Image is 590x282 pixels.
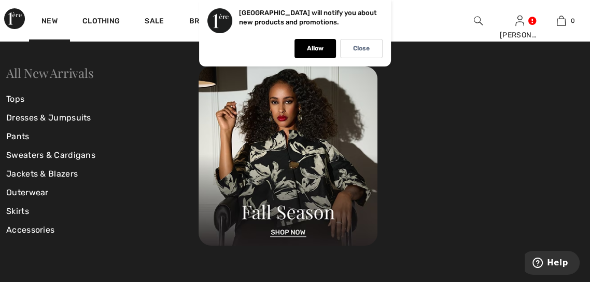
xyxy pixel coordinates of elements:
a: All New Arrivals [6,64,93,81]
img: 1ère Avenue [4,8,25,29]
p: Allow [307,45,324,52]
img: search the website [474,15,483,27]
a: Sweaters & Cardigans [6,146,199,165]
img: 250825120107_a8d8ca038cac6.jpg [199,66,377,246]
a: Tops [6,90,199,109]
a: New [41,17,58,28]
a: Dresses & Jumpsuits [6,109,199,127]
a: Skirts [6,202,199,221]
a: Accessories [6,221,199,239]
a: Jackets & Blazers [6,165,199,183]
a: Sign In [515,16,524,25]
iframe: Opens a widget where you can find more information [525,251,580,277]
a: Brands [189,17,220,28]
p: [GEOGRAPHIC_DATA] will notify you about new products and promotions. [239,9,377,26]
p: Close [353,45,370,52]
a: Pants [6,127,199,146]
img: My Bag [557,15,566,27]
a: 0 [541,15,581,27]
a: Outerwear [6,183,199,202]
a: Clothing [82,17,120,28]
a: Sale [145,17,164,28]
img: My Info [515,15,524,27]
div: [PERSON_NAME] [500,30,540,41]
span: 0 [571,16,575,25]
